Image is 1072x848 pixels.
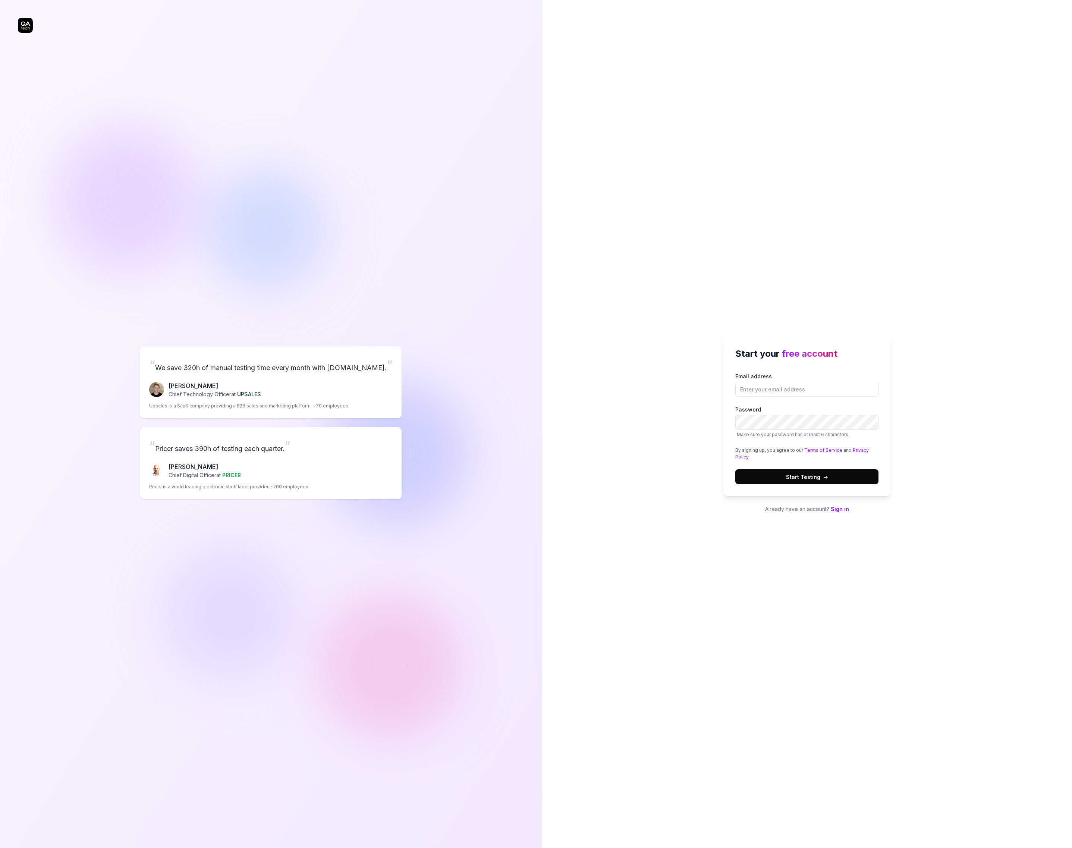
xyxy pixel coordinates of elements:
span: “ [149,438,155,454]
img: Fredrik Seidl [149,382,164,397]
span: PRICER [222,472,241,478]
input: PasswordMake sure your password has at least 6 characters [735,415,878,430]
button: Start Testing→ [735,469,878,484]
span: → [823,473,828,481]
h2: Start your [735,347,878,360]
p: Chief Technology Officer at [169,390,261,398]
p: [PERSON_NAME] [169,381,261,390]
div: By signing up, you agree to our and [735,447,878,460]
a: Sign in [831,506,849,512]
p: Upsales is a SaaS company providing a B2B sales and marketing platform. ~70 employees. [149,403,349,409]
input: Email address [735,382,878,397]
span: free account [782,348,837,359]
a: “Pricer saves 390h of testing each quarter.”Chris Chalkitis[PERSON_NAME]Chief Digital Officerat P... [140,427,402,499]
a: Terms of Service [804,447,842,453]
p: Pricer saves 390h of testing each quarter. [149,436,393,456]
p: Already have an account? [723,505,890,513]
span: UPSALES [237,391,261,397]
label: Password [735,406,878,438]
p: [PERSON_NAME] [169,462,241,471]
p: We save 320h of manual testing time every month with [DOMAIN_NAME]. [149,355,393,375]
a: “We save 320h of manual testing time every month with [DOMAIN_NAME].”Fredrik Seidl[PERSON_NAME]Ch... [140,346,402,418]
span: ” [284,438,290,454]
span: “ [149,357,155,373]
p: Chief Digital Officer at [169,471,241,479]
label: Email address [735,372,878,397]
span: ” [387,357,393,373]
img: Chris Chalkitis [149,463,164,478]
span: Start Testing [786,473,828,481]
span: Make sure your password has at least 6 characters [737,432,848,437]
p: Pricer is a world leading electronic shelf label provider. ~200 employees. [149,483,309,490]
